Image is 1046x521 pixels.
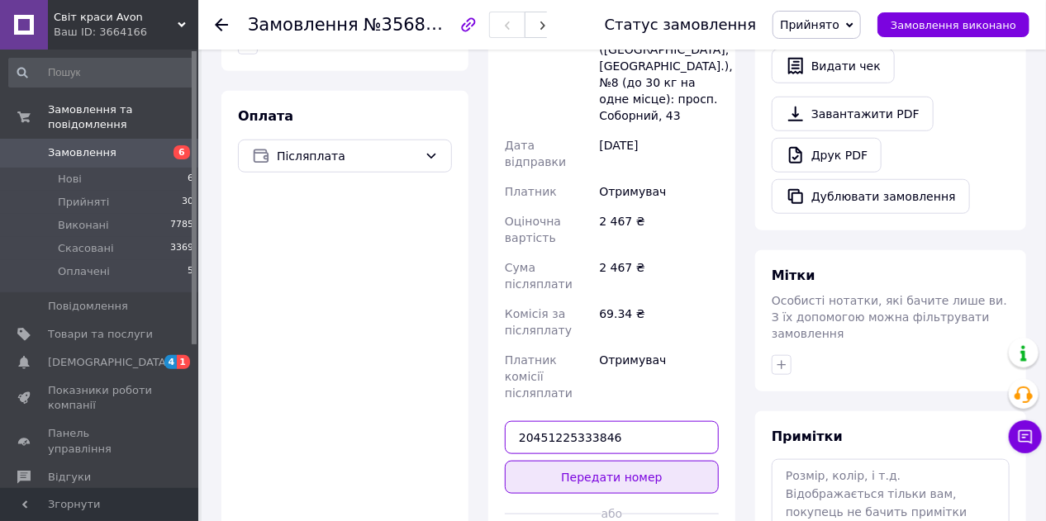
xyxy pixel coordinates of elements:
span: Замовлення та повідомлення [48,102,198,132]
div: Статус замовлення [605,17,757,33]
div: Отримувач [596,345,722,408]
span: Скасовані [58,241,114,256]
a: Друк PDF [772,138,882,173]
span: Замовлення [248,15,359,35]
span: Повідомлення [48,299,128,314]
span: Оплата [238,108,293,124]
span: 3369 [170,241,193,256]
span: Відгуки [48,470,91,485]
span: Оплачені [58,264,110,279]
div: [DATE] [596,130,722,177]
span: 6 [174,145,190,159]
div: 2 467 ₴ [596,206,722,253]
span: Світ краси Avon [54,10,178,25]
span: Панель управління [48,426,153,456]
button: Замовлення виконано [877,12,1029,37]
div: Повернутися назад [215,17,228,33]
span: 6 [188,172,193,187]
div: 69.34 ₴ [596,299,722,345]
button: Чат з покупцем [1009,420,1042,453]
span: Платник [505,185,557,198]
span: Комісія за післяплату [505,307,572,337]
div: Ваш ID: 3664166 [54,25,198,40]
span: Нові [58,172,82,187]
span: Прийнято [780,18,839,31]
span: Виконані [58,218,109,233]
span: Замовлення [48,145,116,160]
span: [DEMOGRAPHIC_DATA] [48,355,170,370]
span: Сума післяплати [505,261,573,291]
input: Номер експрес-накладної [505,421,719,454]
a: Завантажити PDF [772,97,934,131]
div: м. [GEOGRAPHIC_DATA] ([GEOGRAPHIC_DATA], [GEOGRAPHIC_DATA].), №8 (до 30 кг на одне місце): просп.... [596,2,722,130]
button: Дублювати замовлення [772,179,970,214]
div: Отримувач [596,177,722,206]
span: Післяплата [277,147,418,165]
span: 30 [182,195,193,210]
span: Мітки [772,268,815,283]
span: 7785 [170,218,193,233]
span: 1 [177,355,190,369]
input: Пошук [8,58,195,88]
span: Оціночна вартість [505,215,561,244]
span: Прийняті [58,195,109,210]
span: 5 [188,264,193,279]
span: Показники роботи компанії [48,383,153,413]
span: Платник комісії післяплати [505,353,573,400]
span: Товари та послуги [48,327,153,342]
div: 2 467 ₴ [596,253,722,299]
button: Видати чек [772,49,895,83]
span: Особисті нотатки, які бачите лише ви. З їх допомогою можна фільтрувати замовлення [772,294,1007,340]
span: 4 [164,355,178,369]
span: Дата відправки [505,139,566,168]
span: Примітки [772,429,843,444]
span: №356801478 [364,14,481,35]
button: Передати номер [505,461,719,494]
span: Замовлення виконано [891,19,1016,31]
